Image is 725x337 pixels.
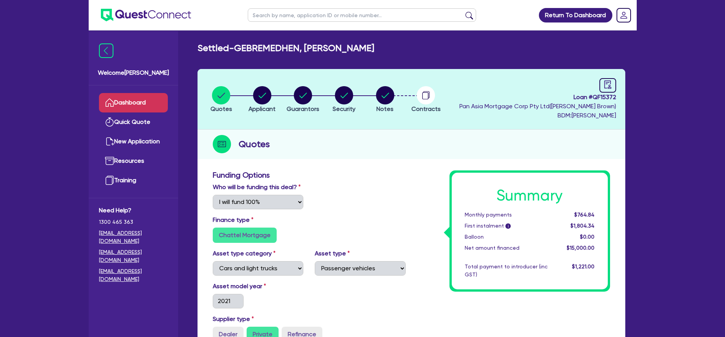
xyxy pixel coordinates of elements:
[333,105,355,112] span: Security
[99,43,113,58] img: icon-menu-close
[315,249,350,258] label: Asset type
[99,171,168,190] a: Training
[213,135,231,153] img: step-icon
[101,9,191,21] img: quest-connect-logo-blue
[213,215,253,225] label: Finance type
[239,137,270,151] h2: Quotes
[248,86,276,114] button: Applicant
[411,105,441,112] span: Contracts
[213,315,254,324] label: Supplier type
[459,211,553,219] div: Monthly payments
[213,183,301,192] label: Who will be funding this deal?
[376,86,395,114] button: Notes
[210,105,232,112] span: Quotes
[99,132,168,151] a: New Application
[213,170,406,180] h3: Funding Options
[570,223,594,229] span: $1,804.34
[105,156,114,165] img: resources
[99,248,168,264] a: [EMAIL_ADDRESS][DOMAIN_NAME]
[213,228,277,243] label: Chattel Mortgage
[98,68,169,77] span: Welcome [PERSON_NAME]
[459,244,553,252] div: Net amount financed
[99,218,168,226] span: 1300 465 363
[539,8,612,22] a: Return To Dashboard
[332,86,356,114] button: Security
[198,43,374,54] h2: Settled - GEBREMEDHEN, [PERSON_NAME]
[574,212,594,218] span: $764.84
[286,86,320,114] button: Guarantors
[249,105,276,112] span: Applicant
[99,112,168,132] a: Quick Quote
[459,263,553,279] div: Total payment to introducer (inc GST)
[459,222,553,230] div: First instalment
[105,137,114,146] img: new-application
[213,249,276,258] label: Asset type category
[105,117,114,127] img: quick-quote
[459,93,616,102] span: Loan # QF15372
[459,233,553,241] div: Balloon
[567,245,594,251] span: $15,000.00
[287,105,319,112] span: Guarantors
[505,223,511,229] span: i
[465,186,595,205] h1: Summary
[572,263,594,270] span: $1,221.00
[99,229,168,245] a: [EMAIL_ADDRESS][DOMAIN_NAME]
[580,234,594,240] span: $0.00
[604,80,612,89] span: audit
[248,8,476,22] input: Search by name, application ID or mobile number...
[99,206,168,215] span: Need Help?
[99,151,168,171] a: Resources
[99,93,168,112] a: Dashboard
[207,282,309,291] label: Asset model year
[99,267,168,283] a: [EMAIL_ADDRESS][DOMAIN_NAME]
[376,105,394,112] span: Notes
[459,103,616,110] span: Pan Asia Mortgage Corp Pty Ltd ( [PERSON_NAME] Brown )
[614,5,634,25] a: Dropdown toggle
[105,176,114,185] img: training
[459,111,616,120] span: BDM: [PERSON_NAME]
[411,86,441,114] button: Contracts
[210,86,233,114] button: Quotes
